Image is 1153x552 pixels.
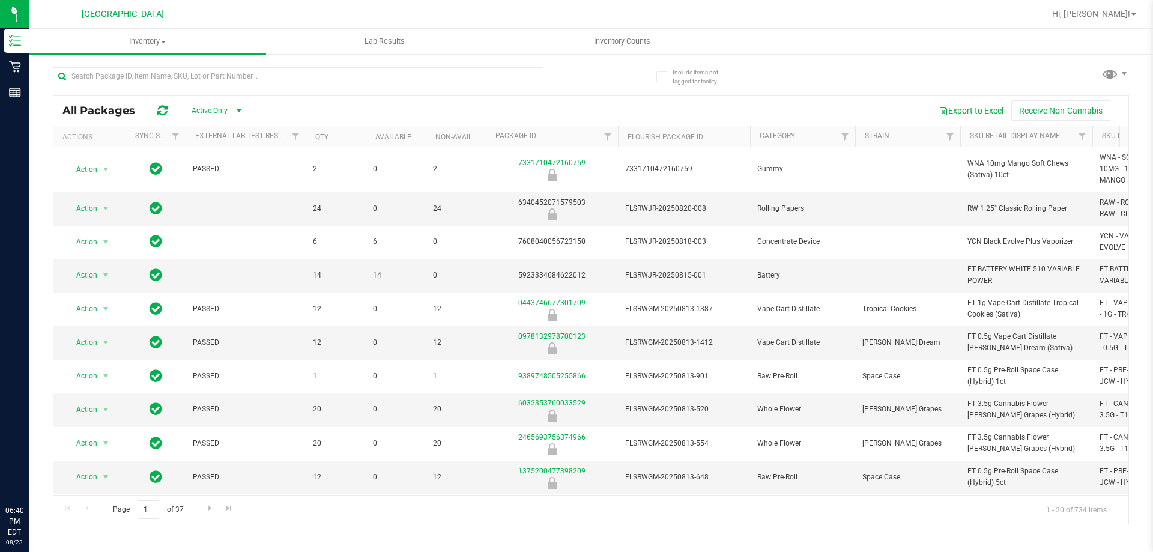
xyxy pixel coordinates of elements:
[193,371,298,382] span: PASSED
[98,300,113,317] span: select
[435,133,489,141] a: Non-Available
[757,404,848,415] span: Whole Flower
[757,203,848,214] span: Rolling Papers
[373,270,419,281] span: 14
[518,332,586,341] a: 0978132978700123
[518,372,586,380] a: 9389748505255866
[313,472,359,483] span: 12
[673,68,733,86] span: Include items not tagged for facility
[313,371,359,382] span: 1
[503,29,740,54] a: Inventory Counts
[12,456,48,492] iframe: Resource center
[484,443,620,455] div: Newly Received
[433,270,479,281] span: 0
[65,401,98,418] span: Action
[373,163,419,175] span: 0
[373,438,419,449] span: 0
[484,169,620,181] div: Locked due to Testing Failure
[150,300,162,317] span: In Sync
[313,236,359,247] span: 6
[967,398,1085,421] span: FT 3.5g Cannabis Flower [PERSON_NAME] Grapes (Hybrid)
[757,303,848,315] span: Vape Cart Distillate
[150,401,162,417] span: In Sync
[433,404,479,415] span: 20
[625,404,743,415] span: FLSRWGM-20250813-520
[967,466,1085,488] span: FT 0.5g Pre-Roll Space Case (Hybrid) 5ct
[150,160,162,177] span: In Sync
[628,133,703,141] a: Flourish Package ID
[433,303,479,315] span: 12
[373,203,419,214] span: 0
[862,472,953,483] span: Space Case
[757,163,848,175] span: Gummy
[1011,100,1110,121] button: Receive Non-Cannabis
[862,337,953,348] span: [PERSON_NAME] Dream
[313,270,359,281] span: 14
[625,163,743,175] span: 7331710472160759
[193,438,298,449] span: PASSED
[1036,500,1116,518] span: 1 - 20 of 734 items
[484,342,620,354] div: Newly Received
[150,267,162,284] span: In Sync
[348,36,421,47] span: Lab Results
[625,438,743,449] span: FLSRWGM-20250813-554
[1102,132,1138,140] a: SKU Name
[484,236,620,247] div: 7608040056723150
[940,126,960,147] a: Filter
[53,67,543,85] input: Search Package ID, Item Name, SKU, Lot or Part Number...
[862,303,953,315] span: Tropical Cookies
[150,435,162,452] span: In Sync
[967,203,1085,214] span: RW 1.25" Classic Rolling Paper
[625,270,743,281] span: FLSRWJR-20250815-001
[865,132,889,140] a: Strain
[150,200,162,217] span: In Sync
[62,133,121,141] div: Actions
[373,337,419,348] span: 0
[65,267,98,284] span: Action
[375,133,411,141] a: Available
[193,404,298,415] span: PASSED
[1052,9,1130,19] span: Hi, [PERSON_NAME]!
[931,100,1011,121] button: Export to Excel
[433,236,479,247] span: 0
[98,469,113,485] span: select
[625,236,743,247] span: FLSRWJR-20250818-003
[625,203,743,214] span: FLSRWJR-20250820-008
[195,132,289,140] a: External Lab Test Result
[313,404,359,415] span: 20
[220,500,238,517] a: Go to the last page
[65,435,98,452] span: Action
[150,233,162,250] span: In Sync
[98,161,113,178] span: select
[135,132,181,140] a: Sync Status
[598,126,618,147] a: Filter
[150,368,162,384] span: In Sync
[757,236,848,247] span: Concentrate Device
[760,132,795,140] a: Category
[518,299,586,307] a: 0443746677301709
[103,500,193,519] span: Page of 37
[625,303,743,315] span: FLSRWGM-20250813-1387
[433,203,479,214] span: 24
[967,365,1085,387] span: FT 0.5g Pre-Roll Space Case (Hybrid) 1ct
[835,126,855,147] a: Filter
[65,161,98,178] span: Action
[484,208,620,220] div: Newly Received
[82,9,164,19] span: [GEOGRAPHIC_DATA]
[65,469,98,485] span: Action
[518,159,586,167] a: 7331710472160759
[578,36,667,47] span: Inventory Counts
[625,472,743,483] span: FLSRWGM-20250813-648
[65,368,98,384] span: Action
[518,467,586,475] a: 1375200477398209
[29,36,266,47] span: Inventory
[313,303,359,315] span: 12
[62,104,147,117] span: All Packages
[313,163,359,175] span: 2
[193,337,298,348] span: PASSED
[373,472,419,483] span: 0
[373,371,419,382] span: 0
[967,236,1085,247] span: YCN Black Evolve Plus Vaporizer
[286,126,306,147] a: Filter
[433,371,479,382] span: 1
